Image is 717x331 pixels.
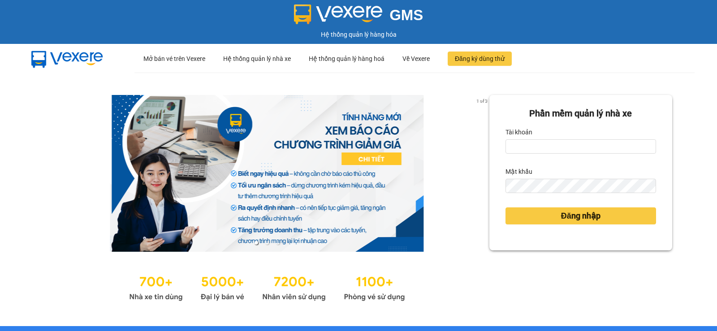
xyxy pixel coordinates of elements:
div: Hệ thống quản lý hàng hoá [309,44,384,73]
div: Hệ thống quản lý hàng hóa [2,30,715,39]
button: next slide / item [477,95,489,252]
div: Phần mềm quản lý nhà xe [505,107,656,120]
img: logo 2 [294,4,383,24]
a: GMS [294,13,423,21]
img: mbUUG5Q.png [22,44,112,73]
input: Mật khẩu [505,179,656,193]
label: Tài khoản [505,125,532,139]
div: Về Vexere [402,44,430,73]
img: Statistics.png [129,270,405,304]
li: slide item 3 [276,241,280,245]
input: Tài khoản [505,139,656,154]
button: Đăng ký dùng thử [448,52,512,66]
div: Mở bán vé trên Vexere [143,44,205,73]
label: Mật khẩu [505,164,532,179]
span: Đăng nhập [561,210,600,222]
div: Hệ thống quản lý nhà xe [223,44,291,73]
li: slide item 2 [265,241,269,245]
button: Đăng nhập [505,207,656,224]
li: slide item 1 [255,241,258,245]
span: Đăng ký dùng thử [455,54,505,64]
p: 1 of 3 [474,95,489,107]
span: GMS [389,7,423,23]
button: previous slide / item [45,95,57,252]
